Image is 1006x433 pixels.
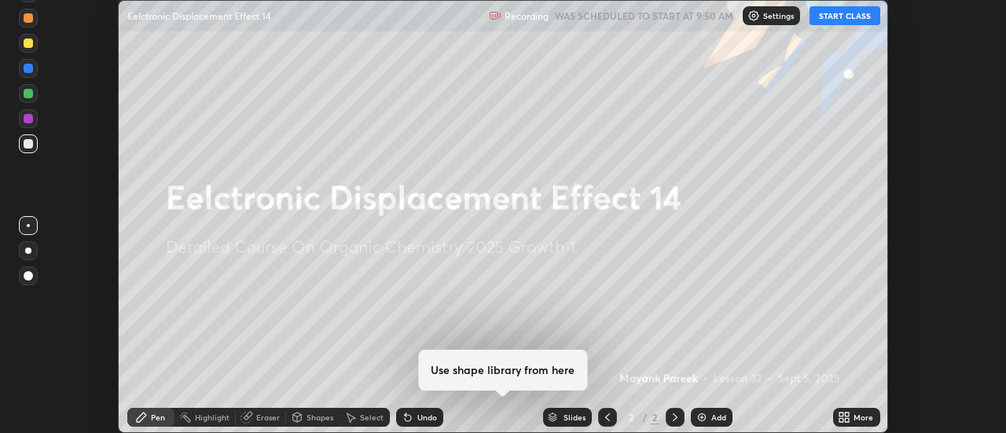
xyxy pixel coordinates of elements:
p: Recording [505,10,549,22]
div: 2 [650,410,659,424]
h5: WAS SCHEDULED TO START AT 9:50 AM [555,9,733,23]
div: Add [711,413,726,421]
div: Highlight [195,413,229,421]
p: Eelctronic Displacement Effect 14 [127,9,271,22]
div: / [642,413,647,422]
p: Settings [763,12,794,20]
div: Shapes [307,413,333,421]
div: Select [360,413,384,421]
div: Undo [417,413,437,421]
div: More [854,413,873,421]
img: add-slide-button [696,411,708,424]
div: Eraser [256,413,280,421]
button: START CLASS [810,6,880,25]
div: Slides [564,413,586,421]
div: Pen [151,413,165,421]
img: recording.375f2c34.svg [489,9,501,22]
img: class-settings-icons [747,9,760,22]
div: 2 [623,413,639,422]
h4: Use shape library from here [431,362,575,378]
